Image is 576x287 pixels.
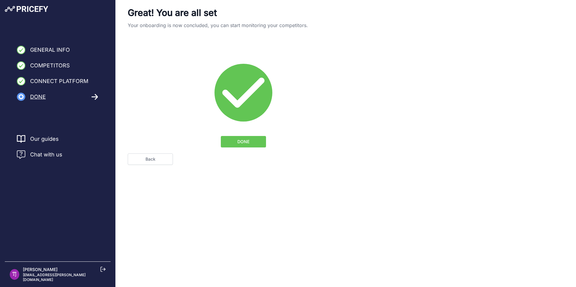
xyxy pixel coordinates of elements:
[23,267,106,273] p: [PERSON_NAME]
[128,22,359,29] p: Your onboarding is now concluded, you can start monitoring your competitors.
[30,46,70,54] span: General Info
[17,150,62,159] a: Chat with us
[30,61,70,70] span: Competitors
[30,150,62,159] span: Chat with us
[237,139,249,145] span: DONE
[30,135,59,143] a: Our guides
[30,93,46,101] span: Done
[23,273,106,282] p: [EMAIL_ADDRESS][PERSON_NAME][DOMAIN_NAME]
[128,7,359,18] p: Great! You are all set
[5,6,48,12] img: Pricefy Logo
[221,136,266,147] button: DONE
[128,153,173,165] a: Back
[30,77,88,85] span: Connect Platform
